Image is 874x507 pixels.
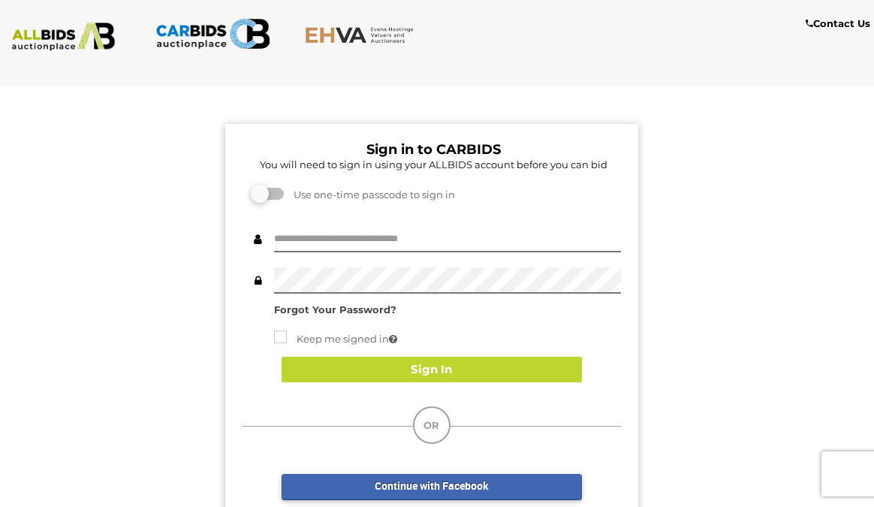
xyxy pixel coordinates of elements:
[6,23,120,51] img: ALLBIDS.com.au
[806,15,874,32] a: Contact Us
[282,357,582,383] button: Sign In
[155,15,270,53] img: CARBIDS.com.au
[305,26,419,44] img: EHVA.com.au
[274,330,397,348] label: Keep me signed in
[246,159,621,170] h5: You will need to sign in using your ALLBIDS account before you can bid
[282,474,582,500] a: Continue with Facebook
[286,189,455,201] span: Use one-time passcode to sign in
[366,141,501,158] b: Sign in to CARBIDS
[413,406,451,444] div: OR
[274,303,396,315] a: Forgot Your Password?
[806,17,870,29] b: Contact Us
